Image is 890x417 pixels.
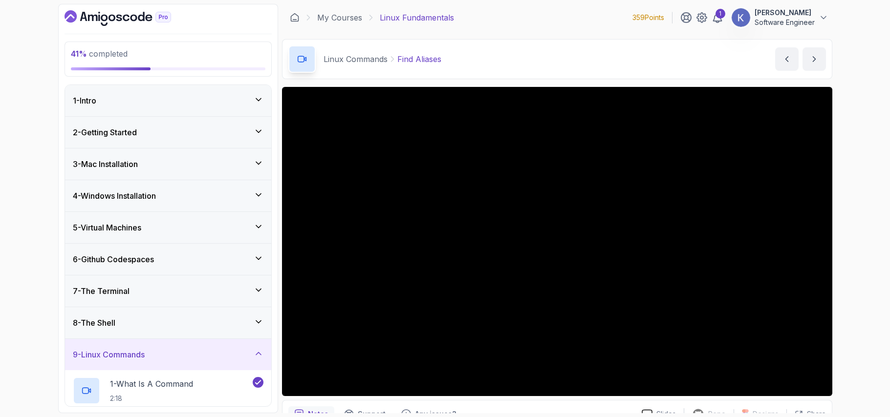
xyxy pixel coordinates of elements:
[65,148,271,180] button: 3-Mac Installation
[73,222,141,233] h3: 5 - Virtual Machines
[317,12,362,23] a: My Courses
[775,47,799,71] button: previous content
[71,49,87,59] span: 41 %
[65,117,271,148] button: 2-Getting Started
[73,377,263,404] button: 1-What Is A Command2:18
[73,190,156,202] h3: 4 - Windows Installation
[65,275,271,307] button: 7-The Terminal
[324,53,388,65] p: Linux Commands
[73,317,115,329] h3: 8 - The Shell
[632,13,664,22] p: 359 Points
[397,53,441,65] p: Find Aliases
[71,49,128,59] span: completed
[755,8,815,18] p: [PERSON_NAME]
[803,47,826,71] button: next content
[380,12,454,23] p: Linux Fundamentals
[65,212,271,243] button: 5-Virtual Machines
[732,8,750,27] img: user profile image
[712,12,723,23] a: 1
[73,253,154,265] h3: 6 - Github Codespaces
[731,8,828,27] button: user profile image[PERSON_NAME]Software Engineer
[65,339,271,370] button: 9-Linux Commands
[65,180,271,211] button: 4-Windows Installation
[73,349,145,360] h3: 9 - Linux Commands
[73,285,130,297] h3: 7 - The Terminal
[716,9,725,19] div: 1
[65,85,271,116] button: 1-Intro
[290,13,300,22] a: Dashboard
[755,18,815,27] p: Software Engineer
[73,158,138,170] h3: 3 - Mac Installation
[65,307,271,338] button: 8-The Shell
[73,95,96,106] h3: 1 - Intro
[73,126,137,138] h3: 2 - Getting Started
[65,244,271,275] button: 6-Github Codespaces
[110,394,193,403] p: 2:18
[65,10,194,26] a: Dashboard
[282,87,832,396] iframe: 8 - Find Aliases
[110,378,193,390] p: 1 - What Is A Command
